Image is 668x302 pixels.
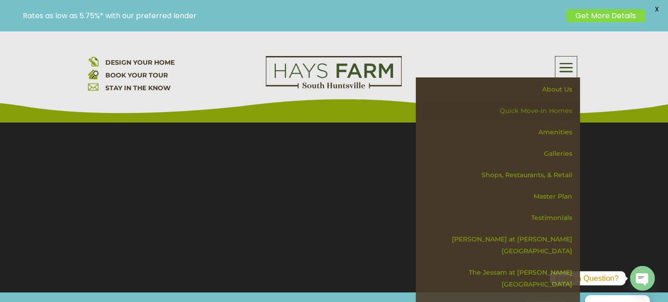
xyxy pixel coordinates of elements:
[422,122,580,143] a: Amenities
[422,79,580,100] a: About Us
[422,262,580,295] a: The Jessam at [PERSON_NAME][GEOGRAPHIC_DATA]
[23,11,562,20] p: Rates as low as 5.75%* with our preferred lender
[105,84,171,92] a: STAY IN THE KNOW
[266,56,402,89] img: Logo
[266,82,402,91] a: hays farm homes huntsville development
[566,9,645,22] a: Get More Details
[422,100,580,122] a: Quick Move-in Homes
[422,229,580,262] a: [PERSON_NAME] at [PERSON_NAME][GEOGRAPHIC_DATA]
[422,207,580,229] a: Testimonials
[422,143,580,164] a: Galleries
[422,164,580,186] a: Shops, Restaurants, & Retail
[88,69,98,79] img: book your home tour
[88,56,98,67] img: design your home
[105,71,168,79] a: BOOK YOUR TOUR
[105,58,175,67] a: DESIGN YOUR HOME
[650,2,663,16] span: X
[422,186,580,207] a: Master Plan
